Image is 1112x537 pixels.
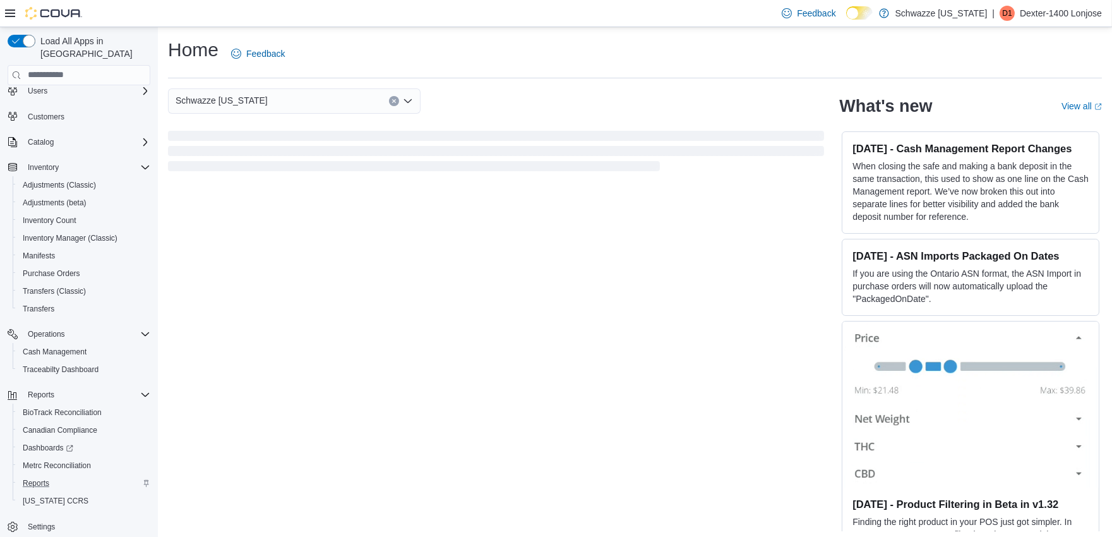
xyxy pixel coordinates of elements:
a: Manifests [18,248,60,263]
span: Adjustments (beta) [23,198,87,208]
button: Reports [23,387,59,402]
span: Purchase Orders [18,266,150,281]
button: Purchase Orders [13,265,155,282]
span: Operations [28,329,65,339]
span: Inventory Manager (Classic) [23,233,117,243]
h1: Home [168,37,218,63]
span: Manifests [18,248,150,263]
a: Canadian Compliance [18,423,102,438]
span: Transfers [23,304,54,314]
button: Inventory [3,159,155,176]
span: Catalog [28,137,54,147]
a: Customers [23,109,69,124]
a: [US_STATE] CCRS [18,493,93,509]
a: BioTrack Reconciliation [18,405,107,420]
span: Dashboards [18,440,150,456]
a: Transfers (Classic) [18,284,91,299]
button: Clear input [389,96,399,106]
h3: [DATE] - ASN Imports Packaged On Dates [852,250,1089,262]
button: Adjustments (beta) [13,194,155,212]
span: Dashboards [23,443,73,453]
span: Customers [23,109,150,124]
p: If you are using the Ontario ASN format, the ASN Import in purchase orders will now automatically... [852,267,1089,305]
button: Cash Management [13,343,155,361]
h2: What's new [839,96,932,116]
button: Transfers (Classic) [13,282,155,300]
span: Cash Management [23,347,87,357]
span: Inventory Count [18,213,150,228]
a: Traceabilty Dashboard [18,362,104,377]
span: BioTrack Reconciliation [23,407,102,418]
button: Open list of options [403,96,413,106]
span: Reports [23,478,49,488]
button: Canadian Compliance [13,421,155,439]
h3: [DATE] - Cash Management Report Changes [852,142,1089,155]
button: Inventory Manager (Classic) [13,229,155,247]
span: Metrc Reconciliation [23,461,91,471]
span: Traceabilty Dashboard [23,365,99,375]
button: Catalog [3,133,155,151]
button: Manifests [13,247,155,265]
button: Customers [3,107,155,126]
span: Adjustments (beta) [18,195,150,210]
span: Loading [168,133,824,174]
a: Adjustments (beta) [18,195,92,210]
a: Adjustments (Classic) [18,178,101,193]
a: Inventory Count [18,213,81,228]
span: Canadian Compliance [18,423,150,438]
span: Catalog [23,135,150,150]
span: Reports [28,390,54,400]
button: Operations [3,325,155,343]
span: Canadian Compliance [23,425,97,435]
button: Inventory [23,160,64,175]
span: Inventory [23,160,150,175]
p: Dexter-1400 Lonjose [1020,6,1102,21]
button: Reports [13,474,155,492]
a: Inventory Manager (Classic) [18,231,123,246]
span: [US_STATE] CCRS [23,496,88,506]
div: Dexter-1400 Lonjose [1000,6,1015,21]
a: View allExternal link [1061,101,1102,111]
span: Traceabilty Dashboard [18,362,150,377]
button: Operations [23,327,70,342]
span: Transfers (Classic) [23,286,86,296]
button: Users [23,83,52,99]
p: | [992,6,995,21]
span: Purchase Orders [23,268,80,279]
span: Users [28,86,47,96]
button: Metrc Reconciliation [13,457,155,474]
button: Adjustments (Classic) [13,176,155,194]
button: Transfers [13,300,155,318]
p: Schwazze [US_STATE] [895,6,988,21]
span: Cash Management [18,344,150,359]
span: Customers [28,112,64,122]
button: Inventory Count [13,212,155,229]
a: Feedback [226,41,290,66]
span: Washington CCRS [18,493,150,509]
button: Traceabilty Dashboard [13,361,155,378]
button: [US_STATE] CCRS [13,492,155,510]
button: Users [3,82,155,100]
span: Adjustments (Classic) [23,180,96,190]
span: Schwazze [US_STATE] [176,93,268,108]
a: Transfers [18,301,59,317]
span: Transfers (Classic) [18,284,150,299]
span: Users [23,83,150,99]
a: Metrc Reconciliation [18,458,96,473]
span: Reports [18,476,150,491]
a: Dashboards [13,439,155,457]
span: Manifests [23,251,55,261]
h3: [DATE] - Product Filtering in Beta in v1.32 [852,498,1089,510]
span: D1 [1002,6,1012,21]
span: Operations [23,327,150,342]
span: Metrc Reconciliation [18,458,150,473]
span: Load All Apps in [GEOGRAPHIC_DATA] [35,35,150,60]
span: BioTrack Reconciliation [18,405,150,420]
p: When closing the safe and making a bank deposit in the same transaction, this used to show as one... [852,160,1089,223]
span: Inventory [28,162,59,172]
a: Dashboards [18,440,78,456]
input: Dark Mode [846,6,873,20]
span: Inventory Manager (Classic) [18,231,150,246]
span: Settings [23,519,150,534]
